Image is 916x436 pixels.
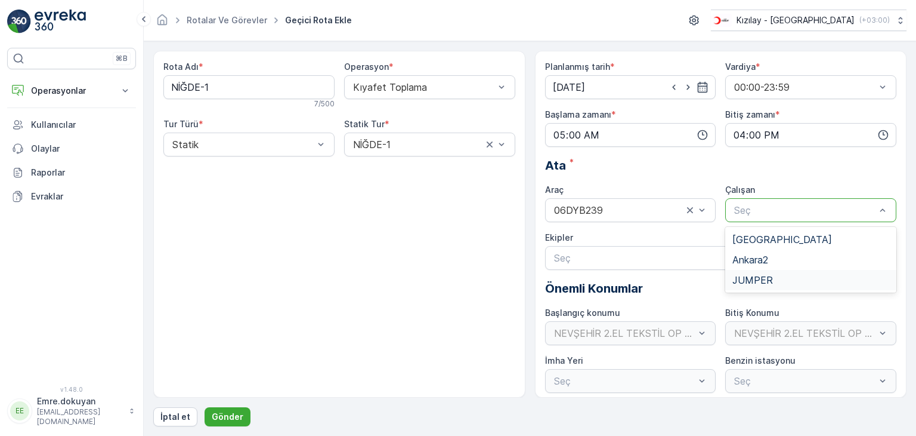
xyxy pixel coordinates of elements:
[711,14,732,27] img: k%C4%B1z%C4%B1lay_D5CCths_t1JZB0k.png
[31,191,131,202] p: Evraklar
[7,161,136,185] a: Raporlar
[732,275,773,285] span: JUMPER
[163,62,199,72] label: Rota Adı
[344,62,389,72] label: Operasyon
[7,395,136,426] button: EEEmre.dokuyan[EMAIL_ADDRESS][DOMAIN_NAME]
[545,308,620,318] label: Başlangıç konumu
[725,109,775,119] label: Bitiş zamanı
[732,254,768,265] span: Ankara2
[859,16,890,25] p: ( +03:00 )
[545,185,564,195] label: Araç
[31,167,131,179] p: Raporlar
[554,251,876,265] p: Seç
[116,54,128,63] p: ⌘B
[725,355,796,366] label: Benzin istasyonu
[736,14,855,26] p: Kızılay - [GEOGRAPHIC_DATA]
[212,411,243,423] p: Gönder
[7,113,136,137] a: Kullanıcılar
[153,407,197,426] button: İptal et
[35,10,86,33] img: logo_light-DOdMpM7g.png
[7,79,136,103] button: Operasyonlar
[37,395,123,407] p: Emre.dokuyan
[545,156,566,174] span: Ata
[37,407,123,426] p: [EMAIL_ADDRESS][DOMAIN_NAME]
[545,62,610,72] label: Planlanmış tarih
[31,85,112,97] p: Operasyonlar
[7,137,136,161] a: Olaylar
[314,99,335,109] p: 7 / 500
[545,232,573,242] label: Ekipler
[545,75,716,99] input: dd/mm/yyyy
[187,15,267,25] a: Rotalar ve Görevler
[7,185,136,208] a: Evraklar
[7,10,31,33] img: logo
[31,119,131,131] p: Kullanıcılar
[163,119,199,129] label: Tur Türü
[160,411,190,423] p: İptal et
[545,280,897,297] p: Önemli Konumlar
[725,308,779,318] label: Bitiş Konumu
[7,386,136,393] span: v 1.48.0
[344,119,385,129] label: Statik Tur
[31,143,131,155] p: Olaylar
[10,401,29,420] div: EE
[205,407,250,426] button: Gönder
[545,109,611,119] label: Başlama zamanı
[732,234,832,245] span: [GEOGRAPHIC_DATA]
[711,10,906,31] button: Kızılay - [GEOGRAPHIC_DATA](+03:00)
[734,203,875,217] p: Seç
[725,185,755,195] label: Çalışan
[725,62,756,72] label: Vardiya
[156,18,169,28] a: Ana Sayfa
[545,355,583,366] label: İmha Yeri
[283,14,354,26] span: Geçici Rota Ekle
